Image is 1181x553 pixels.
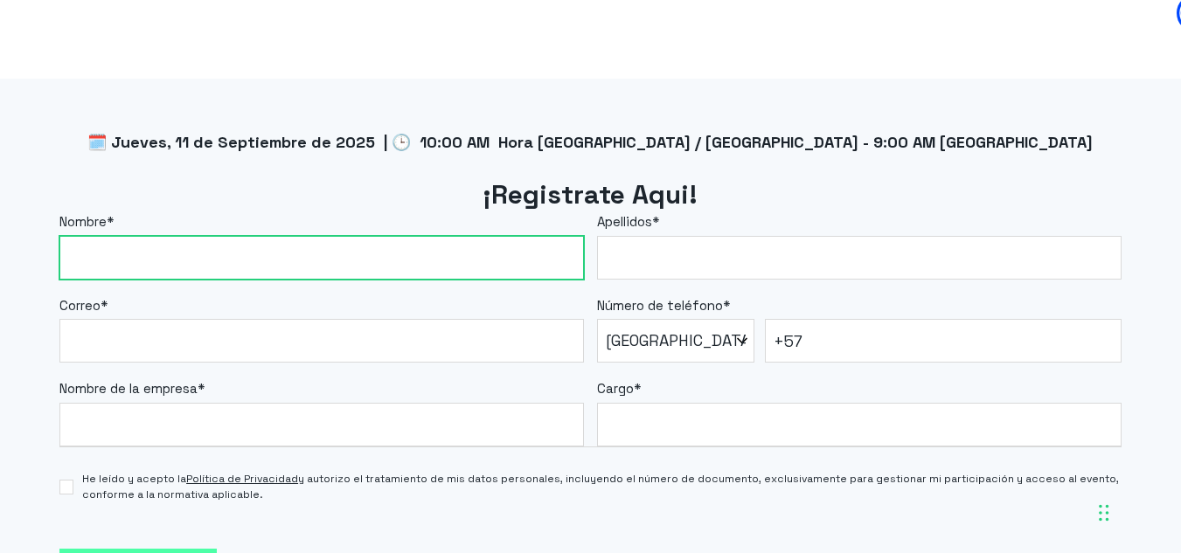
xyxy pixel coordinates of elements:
[866,329,1181,553] div: Widget de chat
[59,380,198,397] span: Nombre de la empresa
[82,471,1122,502] span: He leído y acepto la y autorizo el tratamiento de mis datos personales, incluyendo el número de d...
[87,132,1093,152] span: 🗓️ Jueves, 11 de Septiembre de 2025 | 🕒 10:00 AM Hora [GEOGRAPHIC_DATA] / [GEOGRAPHIC_DATA] - 9:0...
[1099,487,1109,539] div: Arrastrar
[597,297,723,314] span: Número de teléfono
[597,380,634,397] span: Cargo
[59,297,101,314] span: Correo
[597,213,652,230] span: Apellidos
[59,480,74,494] input: He leído y acepto laPolítica de Privacidady autorizo el tratamiento de mis datos personales, incl...
[59,213,107,230] span: Nombre
[186,472,298,486] a: Política de Privacidad
[59,177,1122,213] h2: ¡Registrate Aqui!
[866,329,1181,553] iframe: Chat Widget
